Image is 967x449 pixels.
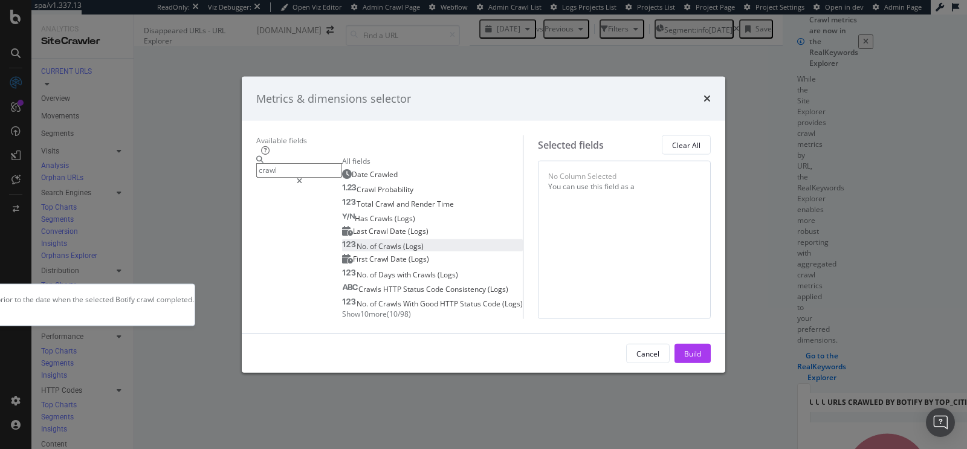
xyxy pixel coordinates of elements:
span: No. [357,269,370,279]
span: Time [437,199,454,209]
span: (Logs) [408,226,429,236]
span: of [370,241,378,251]
div: You can use this field as a [548,181,700,192]
span: Crawls [370,213,395,224]
span: Crawls [358,283,383,294]
span: Crawls [413,269,438,279]
span: HTTP [440,299,460,309]
span: No. [357,241,370,251]
span: Code [426,283,445,294]
span: Date [390,254,409,264]
button: Cancel [626,344,670,363]
div: Available fields [256,135,523,146]
button: Build [674,344,711,363]
span: HTTP [383,283,403,294]
div: Open Intercom Messenger [926,408,955,437]
span: Code [483,299,502,309]
span: Render [411,199,437,209]
span: Crawl [369,254,390,264]
span: Date [352,169,370,179]
span: Crawls [378,299,403,309]
button: Clear All [662,135,711,155]
div: Cancel [636,348,659,358]
div: modal [242,76,725,373]
div: No Column Selected [548,171,616,181]
span: of [370,299,378,309]
span: Consistency [445,283,488,294]
span: (Logs) [502,299,523,309]
span: Crawled [370,169,398,179]
span: Status [460,299,483,309]
span: No. [357,299,370,309]
span: Last [353,226,369,236]
span: and [396,199,411,209]
span: Days [378,269,397,279]
span: (Logs) [438,269,458,279]
span: (Logs) [409,254,429,264]
span: (Logs) [395,213,415,224]
span: (Logs) [403,241,424,251]
span: Total [357,199,375,209]
span: With [403,299,420,309]
div: times [703,91,711,106]
span: with [397,269,413,279]
div: Clear All [672,140,700,150]
input: Search by field name [256,163,342,177]
span: Date [390,226,408,236]
span: Crawl [375,199,396,209]
span: Status [403,283,426,294]
div: Build [684,348,701,358]
span: First [353,254,369,264]
span: (Logs) [488,283,508,294]
span: of [370,269,378,279]
span: Good [420,299,440,309]
span: Show 10 more [342,309,387,319]
span: Crawl [357,184,378,194]
span: Crawl [369,226,390,236]
span: Has [355,213,370,224]
span: Crawls [378,241,403,251]
div: All fields [342,156,523,166]
span: ( 10 / 98 ) [387,309,411,319]
div: Selected fields [538,138,604,152]
div: Metrics & dimensions selector [256,91,411,106]
span: Probability [378,184,413,194]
